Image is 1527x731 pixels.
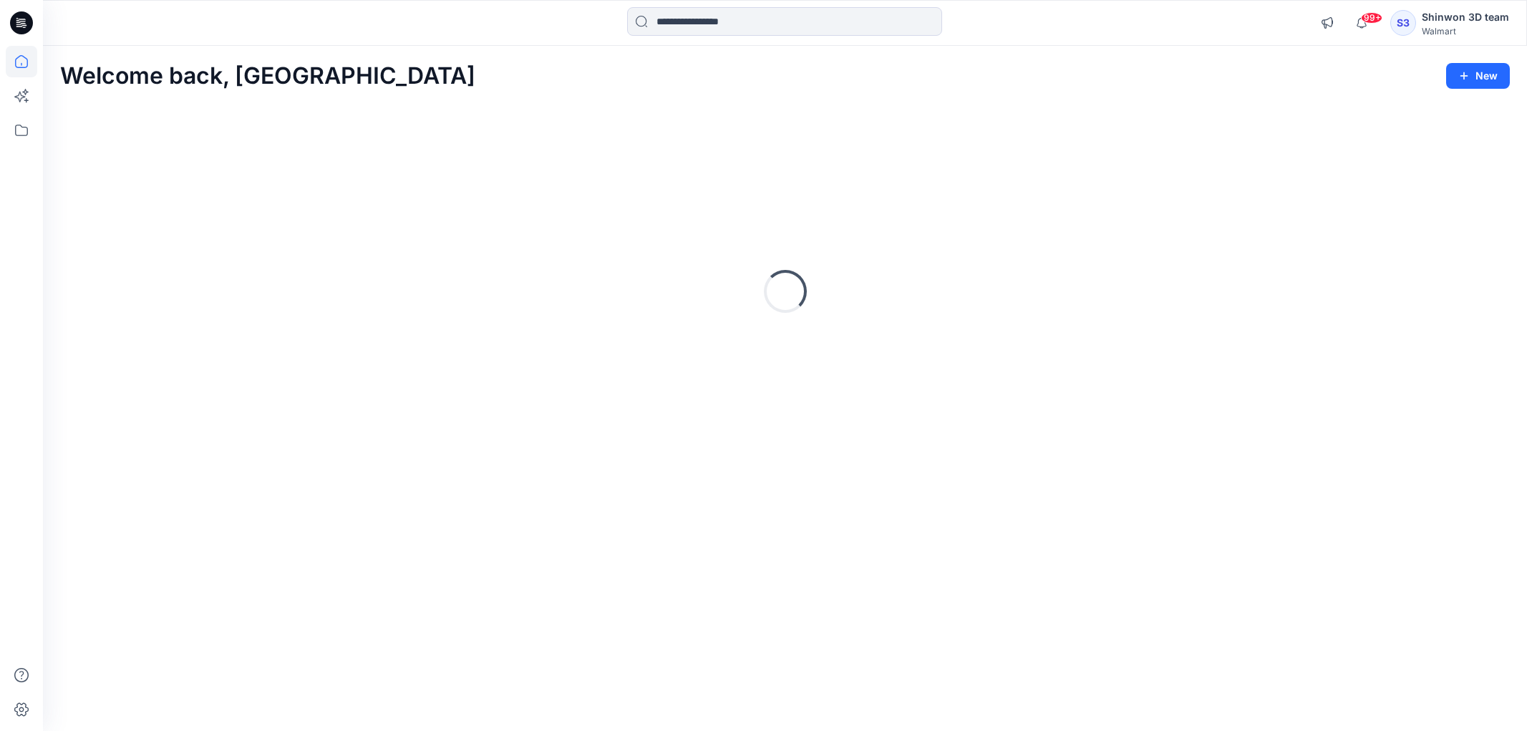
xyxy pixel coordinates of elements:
span: 99+ [1361,12,1382,24]
div: Shinwon 3D team [1422,9,1509,26]
div: Walmart [1422,26,1509,37]
div: S3 [1390,10,1416,36]
button: New [1446,63,1510,89]
h2: Welcome back, [GEOGRAPHIC_DATA] [60,63,475,89]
